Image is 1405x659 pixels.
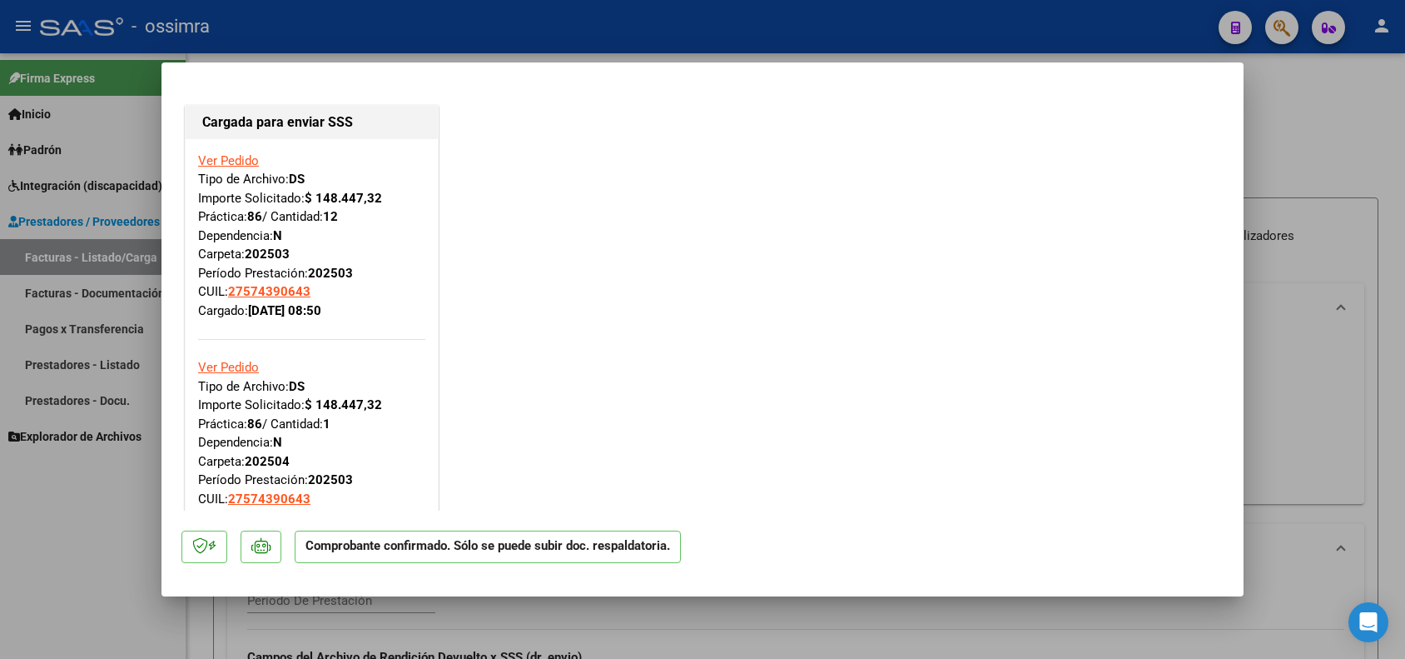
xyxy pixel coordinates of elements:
[308,472,353,487] strong: 202503
[198,152,425,321] div: Tipo de Archivo: Importe Solicitado: Práctica: / Cantidad: Dependencia: Carpeta: Período Prestaci...
[248,510,321,525] strong: [DATE] 15:33
[289,172,305,187] strong: DS
[248,303,321,318] strong: [DATE] 08:50
[228,284,310,299] span: 27574390643
[247,209,262,224] strong: 86
[202,112,421,132] h1: Cargada para enviar SSS
[247,417,262,432] strong: 86
[245,247,290,262] strong: 202503
[1348,602,1388,642] div: Open Intercom Messenger
[289,379,305,394] strong: DS
[323,209,338,224] strong: 12
[295,531,681,563] p: Comprobante confirmado. Sólo se puede subir doc. respaldatoria.
[198,360,259,375] a: Ver Pedido
[305,397,382,412] strong: $ 148.447,32
[273,228,282,243] strong: N
[198,320,425,527] div: Tipo de Archivo: Importe Solicitado: Práctica: / Cantidad: Dependencia: Carpeta: Período Prestaci...
[245,454,290,469] strong: 202504
[323,417,330,432] strong: 1
[228,492,310,507] span: 27574390643
[308,266,353,281] strong: 202503
[305,191,382,206] strong: $ 148.447,32
[198,153,259,168] a: Ver Pedido
[273,435,282,450] strong: N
